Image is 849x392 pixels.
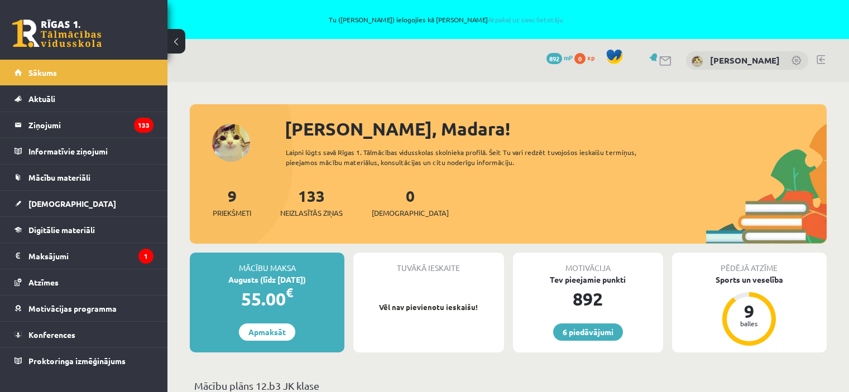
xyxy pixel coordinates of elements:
span: [DEMOGRAPHIC_DATA] [28,199,116,209]
div: Sports un veselība [672,274,827,285]
a: Ziņojumi133 [15,112,154,138]
a: Atpakaļ uz savu lietotāju [488,15,563,24]
a: 9Priekšmeti [213,186,251,219]
span: mP [564,53,573,62]
img: Madara Vilciņa [692,56,703,67]
span: Tu ([PERSON_NAME]) ielogojies kā [PERSON_NAME] [128,16,764,23]
span: Konferences [28,330,75,340]
div: 9 [732,302,766,320]
a: Konferences [15,322,154,347]
div: 892 [513,285,663,312]
a: 0 xp [574,53,600,62]
legend: Ziņojumi [28,112,154,138]
span: [DEMOGRAPHIC_DATA] [372,207,449,219]
a: Sākums [15,60,154,85]
i: 133 [134,118,154,133]
span: Proktoringa izmēģinājums [28,356,126,366]
a: 133Neizlasītās ziņas [280,186,343,219]
div: Pēdējā atzīme [672,253,827,274]
a: Digitālie materiāli [15,217,154,243]
i: 1 [138,249,154,264]
div: Augusts (līdz [DATE]) [190,274,344,285]
span: xp [587,53,594,62]
div: 55.00 [190,285,344,312]
span: Mācību materiāli [28,172,90,182]
div: Motivācija [513,253,663,274]
span: Neizlasītās ziņas [280,207,343,219]
a: Sports un veselība 9 balles [672,274,827,347]
span: 892 [546,53,562,64]
a: Informatīvie ziņojumi [15,138,154,164]
a: 0[DEMOGRAPHIC_DATA] [372,186,449,219]
span: Atzīmes [28,277,59,287]
a: [DEMOGRAPHIC_DATA] [15,191,154,216]
div: [PERSON_NAME], Madara! [285,115,827,142]
a: Motivācijas programma [15,296,154,321]
span: Aktuāli [28,94,55,104]
legend: Informatīvie ziņojumi [28,138,154,164]
a: [PERSON_NAME] [710,55,780,66]
a: Mācību materiāli [15,164,154,190]
legend: Maksājumi [28,243,154,269]
a: Rīgas 1. Tālmācības vidusskola [12,20,102,47]
div: Tev pieejamie punkti [513,274,663,285]
p: Vēl nav pievienotu ieskaišu! [359,302,498,313]
div: Laipni lūgts savā Rīgas 1. Tālmācības vidusskolas skolnieka profilā. Šeit Tu vari redzēt tuvojošo... [286,147,668,167]
a: Proktoringa izmēģinājums [15,348,154,374]
span: Sākums [28,67,57,78]
span: 0 [574,53,586,64]
div: Mācību maksa [190,253,344,274]
a: 6 piedāvājumi [553,323,623,341]
a: 892 mP [546,53,573,62]
a: Aktuāli [15,86,154,112]
span: Motivācijas programma [28,303,117,313]
div: balles [732,320,766,327]
a: Apmaksāt [239,323,295,341]
span: Digitālie materiāli [28,225,95,235]
a: Maksājumi1 [15,243,154,269]
div: Tuvākā ieskaite [353,253,503,274]
a: Atzīmes [15,269,154,295]
span: € [286,284,293,301]
span: Priekšmeti [213,207,251,219]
